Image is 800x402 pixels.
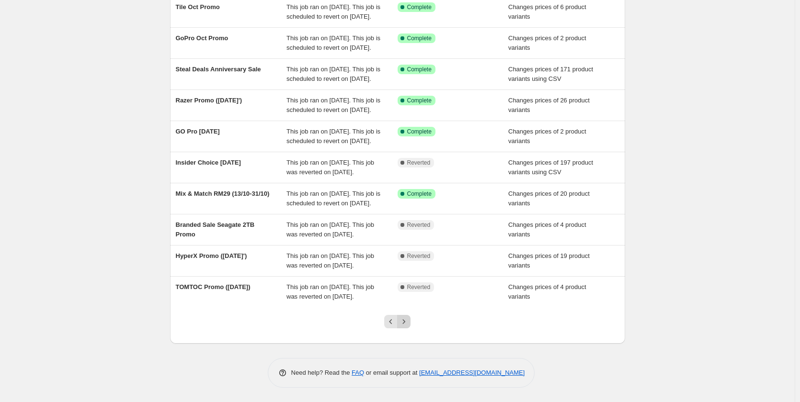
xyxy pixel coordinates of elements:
[286,3,380,20] span: This job ran on [DATE]. This job is scheduled to revert on [DATE].
[176,97,242,104] span: Razer Promo ([DATE]')
[419,369,525,376] a: [EMAIL_ADDRESS][DOMAIN_NAME]
[176,283,251,290] span: TOMTOC Promo ([DATE])
[508,221,586,238] span: Changes prices of 4 product variants
[286,252,374,269] span: This job ran on [DATE]. This job was reverted on [DATE].
[508,190,590,207] span: Changes prices of 20 product variants
[407,252,431,260] span: Reverted
[291,369,352,376] span: Need help? Read the
[407,3,432,11] span: Complete
[508,252,590,269] span: Changes prices of 19 product variants
[508,66,593,82] span: Changes prices of 171 product variants using CSV
[176,66,261,73] span: Steal Deals Anniversary Sale
[407,66,432,73] span: Complete
[352,369,364,376] a: FAQ
[176,128,220,135] span: GO Pro [DATE]
[407,128,432,135] span: Complete
[286,221,374,238] span: This job ran on [DATE]. This job was reverted on [DATE].
[176,190,270,197] span: Mix & Match RM29 (13/10-31/10)
[508,34,586,51] span: Changes prices of 2 product variants
[286,66,380,82] span: This job ran on [DATE]. This job is scheduled to revert on [DATE].
[508,283,586,300] span: Changes prices of 4 product variants
[384,315,411,328] nav: Pagination
[286,283,374,300] span: This job ran on [DATE]. This job was reverted on [DATE].
[286,97,380,113] span: This job ran on [DATE]. This job is scheduled to revert on [DATE].
[176,159,241,166] span: Insider Choice [DATE]
[407,283,431,291] span: Reverted
[407,34,432,42] span: Complete
[176,252,247,259] span: HyperX Promo ([DATE]')
[407,97,432,104] span: Complete
[286,34,380,51] span: This job ran on [DATE]. This job is scheduled to revert on [DATE].
[407,159,431,167] span: Reverted
[508,159,593,176] span: Changes prices of 197 product variants using CSV
[176,3,220,11] span: Tile Oct Promo
[384,315,398,328] button: Previous
[508,3,586,20] span: Changes prices of 6 product variants
[286,128,380,145] span: This job ran on [DATE]. This job is scheduled to revert on [DATE].
[508,128,586,145] span: Changes prices of 2 product variants
[508,97,590,113] span: Changes prices of 26 product variants
[364,369,419,376] span: or email support at
[407,221,431,229] span: Reverted
[286,190,380,207] span: This job ran on [DATE]. This job is scheduled to revert on [DATE].
[286,159,374,176] span: This job ran on [DATE]. This job was reverted on [DATE].
[397,315,411,328] button: Next
[407,190,432,198] span: Complete
[176,34,229,42] span: GoPro Oct Promo
[176,221,255,238] span: Branded Sale Seagate 2TB Promo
